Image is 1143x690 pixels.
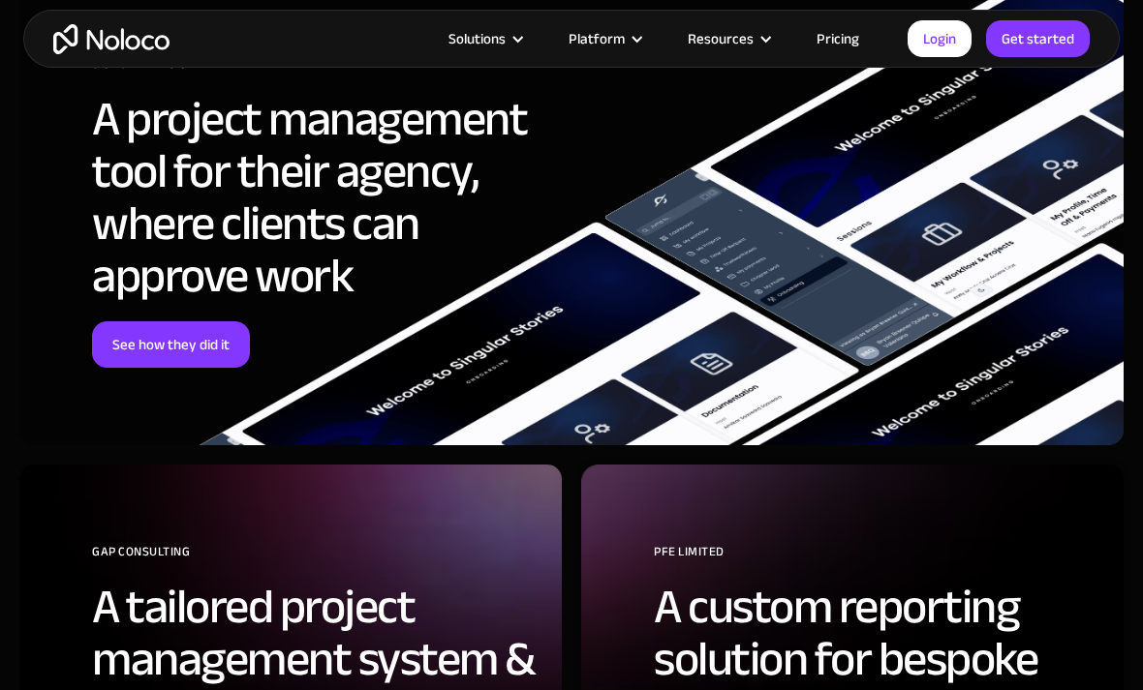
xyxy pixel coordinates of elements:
[544,26,664,51] div: Platform
[908,20,972,57] a: Login
[664,26,792,51] div: Resources
[569,26,625,51] div: Platform
[92,93,581,302] h2: A project management tool for their agency, where clients can approve work
[986,20,1090,57] a: Get started
[688,26,754,51] div: Resources
[792,26,883,51] a: Pricing
[92,321,250,368] a: See how they did it
[424,26,544,51] div: Solutions
[654,537,1104,581] div: PFE Limited
[53,24,170,54] a: home
[92,537,542,581] div: GAP Consulting
[448,26,506,51] div: Solutions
